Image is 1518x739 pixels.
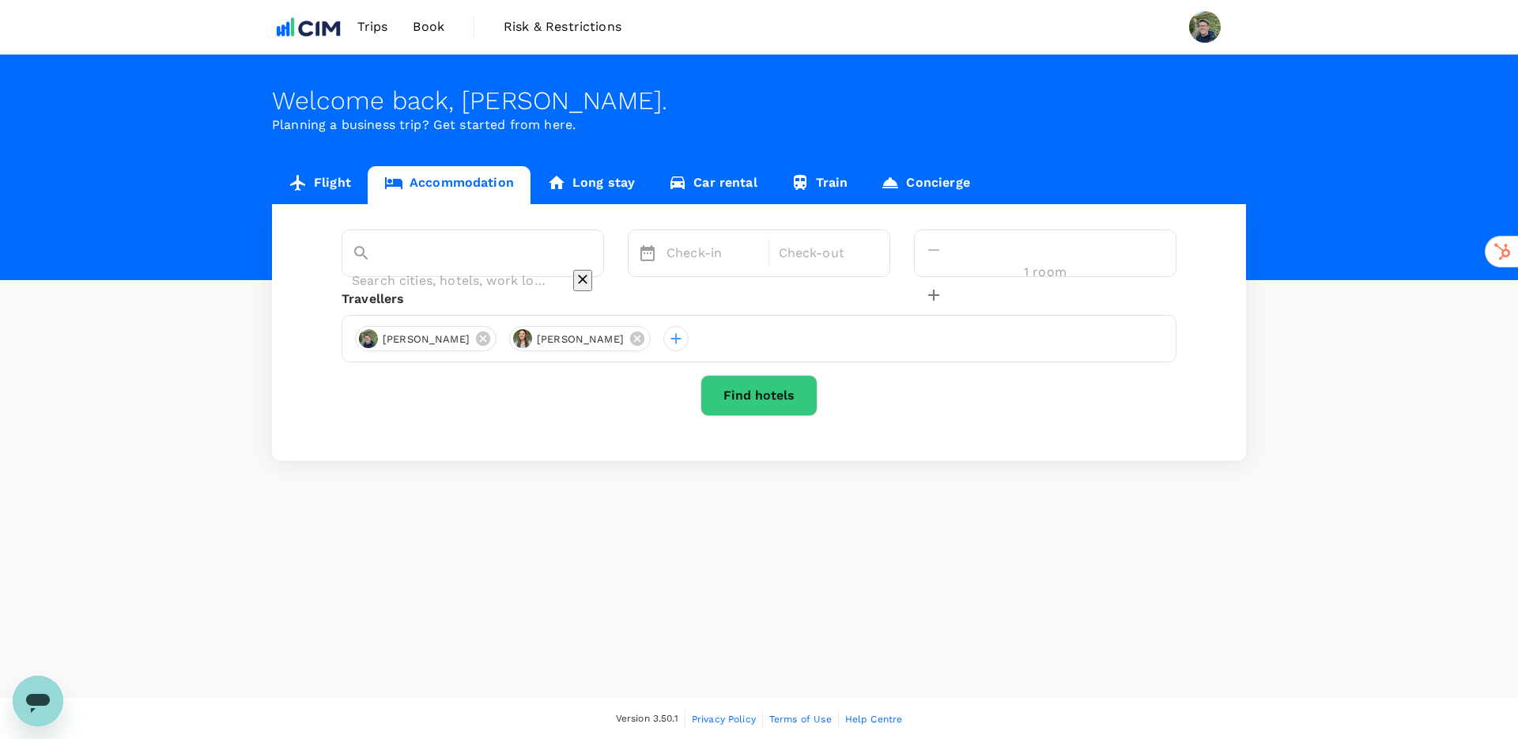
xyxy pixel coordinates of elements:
div: Welcome back , [PERSON_NAME] . [272,86,1246,116]
span: Terms of Use [769,714,832,725]
span: Help Centre [845,714,903,725]
button: Find hotels [700,375,818,416]
iframe: Button to launch messaging window [13,676,63,726]
img: avatar-672e378ebff23.png [359,329,378,348]
div: [PERSON_NAME] [509,326,651,351]
a: Long stay [531,166,651,204]
a: Privacy Policy [692,711,756,728]
span: Book [413,17,444,36]
img: Christopher Hamilton [1189,11,1221,43]
img: CIM ENVIRONMENTAL PTY LTD [272,9,345,44]
a: Concierge [864,166,986,204]
input: Search cities, hotels, work locations [352,268,549,293]
span: Trips [357,17,388,36]
p: Check-in [666,244,759,263]
p: Check-out [779,244,871,263]
img: avatar-68a8c54f98573.png [513,329,532,348]
a: Flight [272,166,368,204]
span: Risk & Restrictions [504,17,621,36]
p: Planning a business trip? Get started from here. [272,116,1246,135]
a: Train [774,166,865,204]
button: decrease [924,286,943,305]
button: Open [592,282,595,286]
span: [PERSON_NAME] [527,332,633,347]
a: Accommodation [368,166,531,204]
span: [PERSON_NAME] [373,332,479,347]
span: Version 3.50.1 [616,711,678,727]
input: Add rooms [924,260,1166,285]
div: [PERSON_NAME] [355,326,497,351]
a: Car rental [651,166,774,204]
a: Help Centre [845,711,903,728]
span: Privacy Policy [692,714,756,725]
a: Terms of Use [769,711,832,728]
button: Clear [573,270,592,291]
div: Travellers [342,290,1176,309]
